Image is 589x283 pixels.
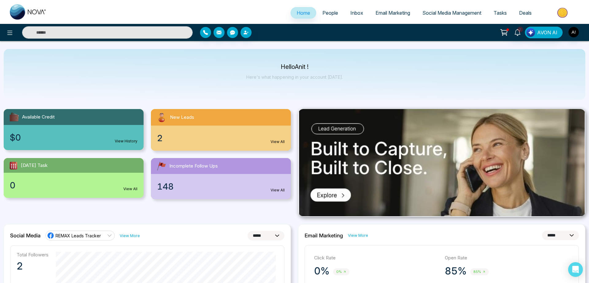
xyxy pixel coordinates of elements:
[350,10,363,16] span: Inbox
[156,160,167,172] img: followUps.svg
[470,268,489,275] span: 85%
[157,180,174,193] span: 148
[147,109,294,151] a: New Leads2View All
[10,179,15,192] span: 0
[375,10,410,16] span: Email Marketing
[9,160,18,170] img: todayTask.svg
[445,255,569,262] p: Open Rate
[513,7,538,19] a: Deals
[518,27,523,32] span: 2
[344,7,369,19] a: Inbox
[369,7,416,19] a: Email Marketing
[115,138,137,144] a: View History
[21,162,48,169] span: [DATE] Task
[333,268,349,275] span: 0%
[10,131,21,144] span: $0
[416,7,487,19] a: Social Media Management
[291,7,316,19] a: Home
[123,186,137,192] a: View All
[156,111,167,123] img: newLeads.svg
[510,27,525,37] a: 2
[537,29,557,36] span: AVON AI
[297,10,310,16] span: Home
[494,10,507,16] span: Tasks
[305,232,343,239] h2: Email Marketing
[22,114,55,121] span: Available Credit
[314,265,329,277] p: 0%
[271,139,285,145] a: View All
[422,10,481,16] span: Social Media Management
[17,252,48,258] p: Total Followers
[348,232,368,238] a: View More
[525,27,563,38] button: AVON AI
[568,262,583,277] div: Open Intercom Messenger
[519,10,532,16] span: Deals
[157,132,163,145] span: 2
[445,265,467,277] p: 85%
[10,4,47,20] img: Nova CRM Logo
[246,64,343,70] p: Hello Anit !
[17,260,48,272] p: 2
[271,187,285,193] a: View All
[487,7,513,19] a: Tasks
[10,232,40,239] h2: Social Media
[314,255,439,262] p: Click Rate
[56,233,101,239] span: REMAX Leads Tracker
[299,109,585,216] img: .
[246,74,343,80] p: Here's what happening in your account [DATE].
[169,163,218,170] span: Incomplete Follow Ups
[322,10,338,16] span: People
[120,233,140,239] a: View More
[541,6,585,20] img: Market-place.gif
[526,28,535,37] img: Lead Flow
[147,158,294,199] a: Incomplete Follow Ups148View All
[316,7,344,19] a: People
[568,27,579,37] img: User Avatar
[9,111,20,123] img: availableCredit.svg
[170,114,194,121] span: New Leads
